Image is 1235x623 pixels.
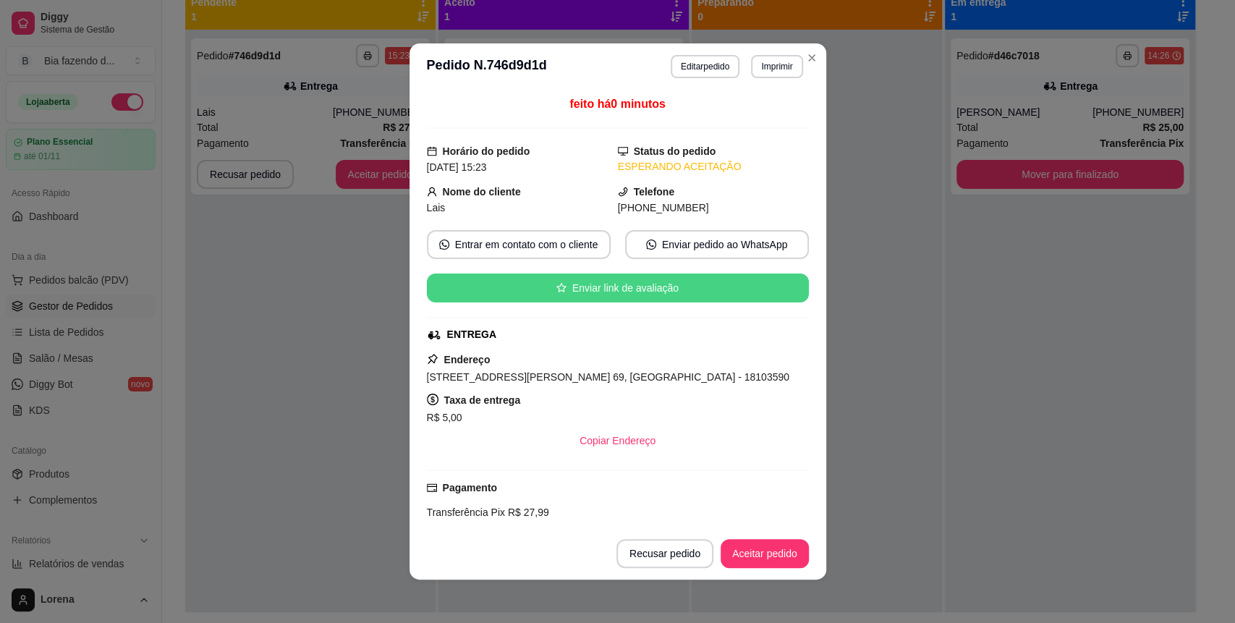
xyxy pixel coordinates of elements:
span: phone [618,187,628,197]
span: feito há 0 minutos [569,98,665,110]
button: Editarpedido [671,55,739,78]
strong: Horário do pedido [443,145,530,157]
div: ESPERANDO ACEITAÇÃO [618,159,809,174]
button: Imprimir [751,55,802,78]
button: Recusar pedido [616,539,713,568]
h3: Pedido N. 746d9d1d [427,55,547,78]
div: ENTREGA [447,327,496,342]
span: star [556,283,566,293]
span: Transferência Pix [427,507,505,518]
button: Close [800,46,823,69]
span: user [427,187,437,197]
button: Copiar Endereço [568,426,667,455]
span: desktop [618,146,628,156]
strong: Telefone [634,186,675,198]
strong: Nome do cliente [443,186,521,198]
span: Lais [427,202,446,213]
button: whats-appEnviar pedido ao WhatsApp [625,230,809,259]
span: pushpin [427,353,438,365]
span: [STREET_ADDRESS][PERSON_NAME] 69, [GEOGRAPHIC_DATA] - 18103590 [427,371,789,383]
span: dollar [427,394,438,405]
strong: Status do pedido [634,145,716,157]
span: [PHONE_NUMBER] [618,202,709,213]
span: whats-app [646,240,656,250]
span: R$ 27,99 [505,507,549,518]
button: Aceitar pedido [721,539,809,568]
strong: Taxa de entrega [444,394,521,406]
button: whats-appEntrar em contato com o cliente [427,230,611,259]
strong: Endereço [444,354,491,365]
span: credit-card [427,483,437,493]
span: whats-app [439,240,449,250]
span: [DATE] 15:23 [427,161,487,173]
span: calendar [427,146,437,156]
strong: Pagamento [443,482,497,493]
span: R$ 5,00 [427,412,462,423]
button: starEnviar link de avaliação [427,274,809,302]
